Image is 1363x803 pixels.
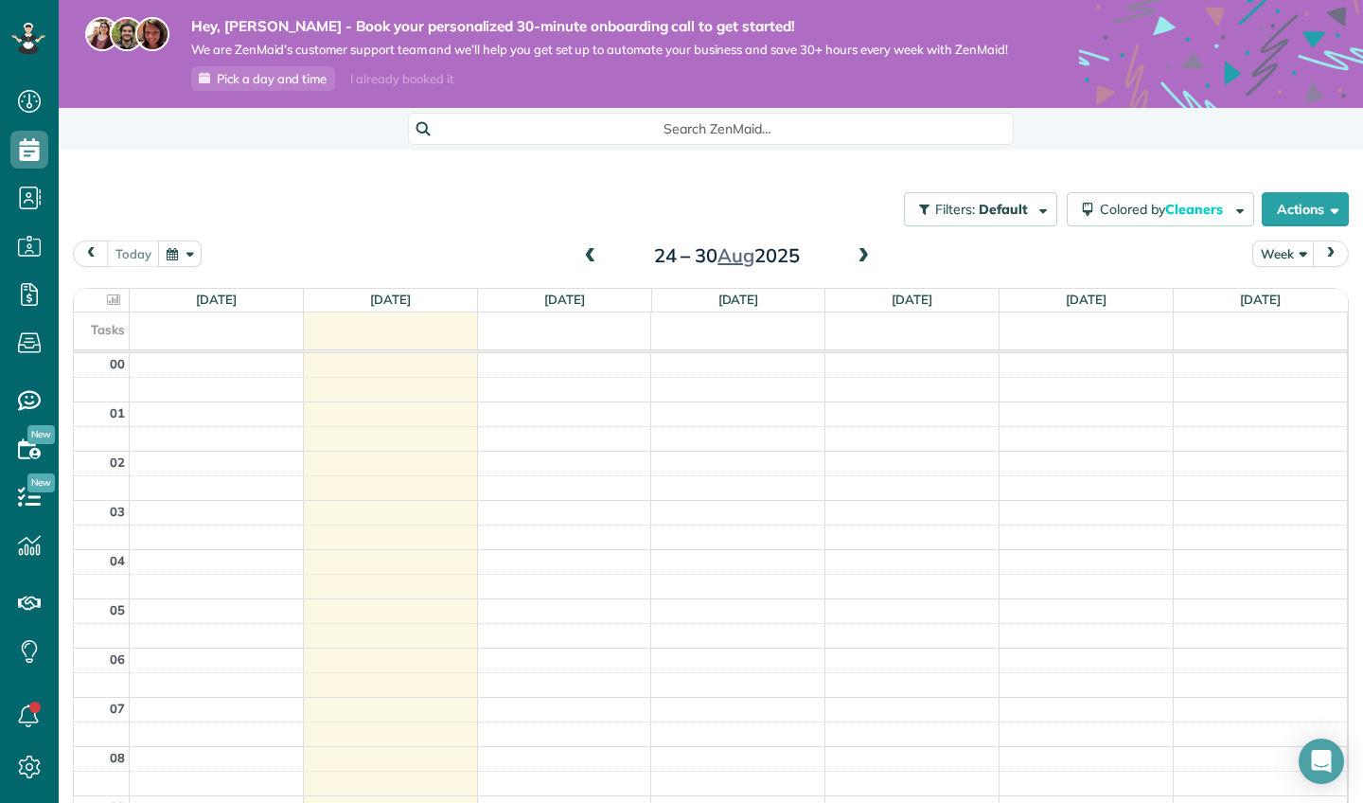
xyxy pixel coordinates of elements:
[110,455,125,470] span: 02
[892,292,932,307] a: [DATE]
[904,192,1057,226] button: Filters: Default
[1165,201,1226,218] span: Cleaners
[135,17,169,51] img: michelle-19f622bdf1676172e81f8f8fba1fb50e276960ebfe0243fe18214015130c80e4.jpg
[191,66,335,91] a: Pick a day and time
[110,701,125,716] span: 07
[110,405,125,420] span: 01
[110,651,125,667] span: 06
[27,473,55,492] span: New
[85,17,119,51] img: maria-72a9807cf96188c08ef61303f053569d2e2a8a1cde33d635c8a3ac13582a053d.jpg
[191,42,1008,58] span: We are ZenMaid’s customer support team and we’ll help you get set up to automate your business an...
[110,602,125,617] span: 05
[718,292,759,307] a: [DATE]
[1240,292,1281,307] a: [DATE]
[935,201,975,218] span: Filters:
[191,17,1008,36] strong: Hey, [PERSON_NAME] - Book your personalized 30-minute onboarding call to get started!
[339,67,465,91] div: I already booked it
[73,241,109,266] button: prev
[1299,739,1344,784] div: Open Intercom Messenger
[1252,241,1315,266] button: Week
[1313,241,1349,266] button: next
[110,553,125,568] span: 04
[110,17,144,51] img: jorge-587dff0eeaa6aab1f244e6dc62b8924c3b6ad411094392a53c71c6c4a576187d.jpg
[894,192,1057,226] a: Filters: Default
[609,245,845,266] h2: 24 – 30 2025
[544,292,585,307] a: [DATE]
[27,425,55,444] span: New
[1067,192,1254,226] button: Colored byCleaners
[1262,192,1349,226] button: Actions
[1100,201,1230,218] span: Colored by
[110,750,125,765] span: 08
[91,322,125,337] span: Tasks
[717,243,754,267] span: Aug
[1066,292,1106,307] a: [DATE]
[217,71,327,86] span: Pick a day and time
[110,356,125,371] span: 00
[107,241,160,266] button: Today
[110,504,125,519] span: 03
[979,201,1029,218] span: Default
[370,292,411,307] a: [DATE]
[196,292,237,307] a: [DATE]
